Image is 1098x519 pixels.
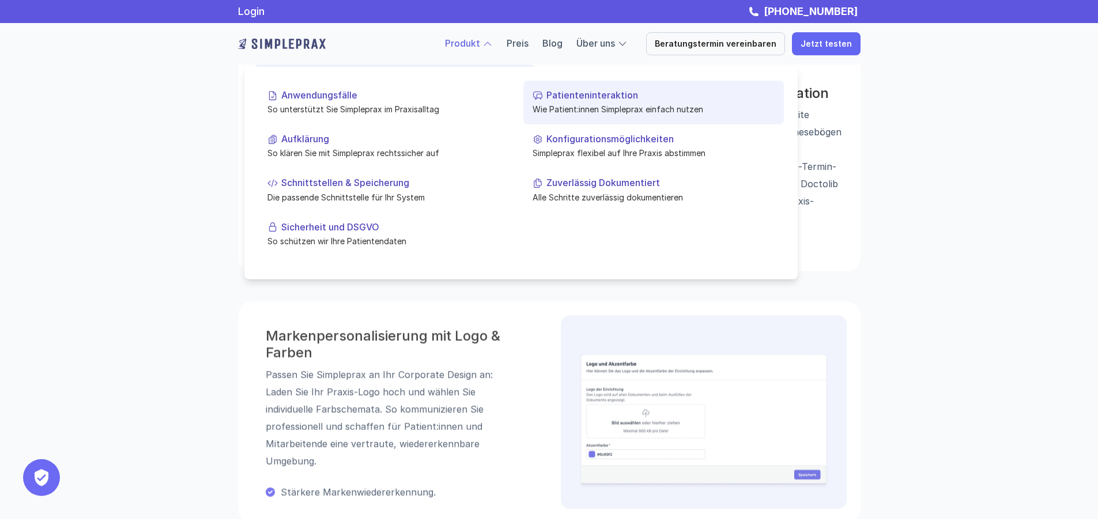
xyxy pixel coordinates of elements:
[579,85,846,101] h3: Website- & Buchungstool-Integration
[576,37,615,49] a: Über uns
[258,212,519,256] a: Sicherheit und DSGVOSo schützen wir Ihre Patientendaten
[533,103,775,115] p: Wie Patient:innen Simpleprax einfach nutzen
[546,90,775,101] p: Patienteninteraktion
[801,39,852,49] p: Jetzt testen
[579,106,846,227] p: Simpleprax lässt sich nahtlos in Ihre eigene Website einbinden, sodass Patient:innen direkt auf A...
[646,32,785,55] a: Beratungstermin vereinbaren
[523,124,784,168] a: KonfigurationsmöglichkeitenSimpleprax flexibel auf Ihre Praxis abstimmen
[267,147,510,159] p: So klären Sie mit Simpleprax rechtssicher auf
[281,90,510,101] p: Anwendungsfälle
[281,221,510,232] p: Sicherheit und DSGVO
[238,5,265,17] a: Login
[542,37,563,49] a: Blog
[281,486,519,498] p: Stärkere Markenwiedererkennung.
[258,81,519,124] a: AnwendungsfälleSo unterstützt Sie Simpleprax im Praxisalltag
[267,103,510,115] p: So unterstützt Sie Simpleprax im Praxisalltag
[533,191,775,203] p: Alle Schritte zuverlässig dokumentieren
[523,81,784,124] a: PatienteninteraktionWie Patient:innen Simpleprax einfach nutzen
[523,168,784,212] a: Zuverlässig DokumentiertAlle Schritte zuverlässig dokumentieren
[258,168,519,212] a: Schnittstellen & SpeicherungDie passende Schnittstelle für Ihr System
[761,5,861,17] a: [PHONE_NUMBER]
[267,235,510,247] p: So schützen wir Ihre Patientendaten
[579,334,828,509] img: Ausschnitt aus dem Produkt wo man ein Terminbuchungstool anbinden kann
[266,328,519,361] h3: Markenpersonalisierung mit Logo & Farben
[267,191,510,203] p: Die passende Schnittstelle für Ihr System
[546,134,775,145] p: Konfigurationsmöglichkeiten
[258,124,519,168] a: AufklärungSo klären Sie mit Simpleprax rechtssicher auf
[281,177,510,188] p: Schnittstellen & Speicherung
[281,134,510,145] p: Aufklärung
[764,5,858,17] strong: [PHONE_NUMBER]
[445,37,480,49] a: Produkt
[507,37,529,49] a: Preis
[266,366,519,469] p: Passen Sie Simpleprax an Ihr Corporate Design an: Laden Sie Ihr Praxis-Logo hoch und wählen Sie i...
[546,177,775,188] p: Zuverlässig Dokumentiert
[533,147,775,159] p: Simpleprax flexibel auf Ihre Praxis abstimmen
[655,39,776,49] p: Beratungstermin vereinbaren
[792,32,861,55] a: Jetzt testen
